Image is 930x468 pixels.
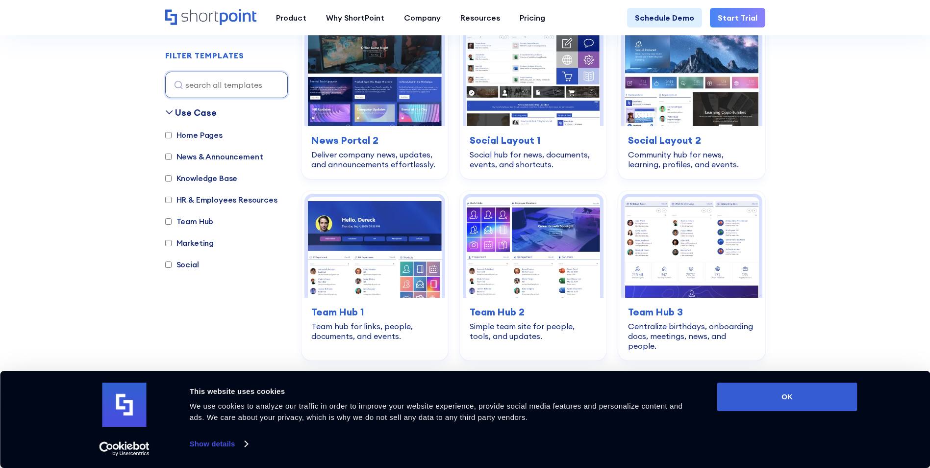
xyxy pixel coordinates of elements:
[316,8,394,27] a: Why ShortPoint
[102,383,147,427] img: logo
[510,8,555,27] a: Pricing
[165,9,256,26] a: Home
[470,321,597,341] div: Simple team site for people, tools, and updates.
[628,133,755,148] h3: Social Layout 2
[165,154,172,160] input: News & Announcement
[311,133,438,148] h3: News Portal 2
[165,215,214,227] label: Team Hub
[302,19,448,179] a: News Portal 2 – SharePoint News Post Template: Deliver company news, updates, and announcements e...
[460,191,606,361] a: Team Hub 2 – SharePoint Template Team Site: Simple team site for people, tools, and updates.Team ...
[165,175,172,182] input: Knowledge Base
[628,150,755,169] div: Community hub for news, learning, profiles, and events.
[628,321,755,351] div: Centralize birthdays, onboarding docs, meetings, news, and people.
[326,12,384,24] div: Why ShortPoint
[190,402,683,421] span: We use cookies to analyze our traffic in order to improve your website experience, provide social...
[717,383,857,411] button: OK
[165,52,244,60] h2: FILTER TEMPLATES
[190,386,695,397] div: This website uses cookies
[466,197,600,298] img: Team Hub 2 – SharePoint Template Team Site: Simple team site for people, tools, and updates.
[308,197,442,298] img: Team Hub 1 – SharePoint Online Modern Team Site Template: Team hub for links, people, documents, ...
[266,8,316,27] a: Product
[394,8,451,27] a: Company
[165,132,172,138] input: Home Pages
[165,240,172,246] input: Marketing
[81,442,167,456] a: Usercentrics Cookiebot - opens in a new window
[470,305,597,319] h3: Team Hub 2
[460,19,606,179] a: Social Layout 1 – SharePoint Social Intranet Template: Social hub for news, documents, events, an...
[460,12,500,24] div: Resources
[190,437,248,451] a: Show details
[628,305,755,319] h3: Team Hub 3
[311,150,438,169] div: Deliver company news, updates, and announcements effortlessly.
[618,19,765,179] a: Social Layout 2 – SharePoint Community Site: Community hub for news, learning, profiles, and even...
[165,237,214,249] label: Marketing
[618,191,765,361] a: Team Hub 3 – SharePoint Team Site Template: Centralize birthdays, onboarding docs, meetings, news...
[627,8,702,27] a: Schedule Demo
[165,259,199,270] label: Social
[165,72,288,98] input: search all templates
[165,151,263,162] label: News & Announcement
[175,106,217,119] div: Use Case
[710,8,765,27] a: Start Trial
[308,25,442,126] img: News Portal 2 – SharePoint News Post Template: Deliver company news, updates, and announcements e...
[165,218,172,225] input: Team Hub
[625,197,758,298] img: Team Hub 3 – SharePoint Team Site Template: Centralize birthdays, onboarding docs, meetings, news...
[754,354,930,468] iframe: Chat Widget
[311,321,438,341] div: Team hub for links, people, documents, and events.
[165,261,172,268] input: Social
[451,8,510,27] a: Resources
[404,12,441,24] div: Company
[625,25,758,126] img: Social Layout 2 – SharePoint Community Site: Community hub for news, learning, profiles, and events.
[470,150,597,169] div: Social hub for news, documents, events, and shortcuts.
[470,133,597,148] h3: Social Layout 1
[520,12,545,24] div: Pricing
[165,172,238,184] label: Knowledge Base
[276,12,306,24] div: Product
[302,191,448,361] a: Team Hub 1 – SharePoint Online Modern Team Site Template: Team hub for links, people, documents, ...
[165,197,172,203] input: HR & Employees Resources
[165,129,223,141] label: Home Pages
[311,305,438,319] h3: Team Hub 1
[165,194,277,206] label: HR & Employees Resources
[466,25,600,126] img: Social Layout 1 – SharePoint Social Intranet Template: Social hub for news, documents, events, an...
